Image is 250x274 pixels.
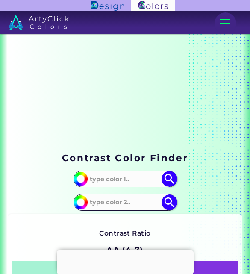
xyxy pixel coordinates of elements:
strong: Contrast Ratio [99,229,151,237]
h1: Contrast Color Finder [62,151,188,164]
h2: AA (4.7) [103,241,147,259]
iframe: Advertisement [57,250,194,272]
img: logo_artyclick_colors_white.svg [9,15,69,30]
img: ArtyClick Design logo [91,1,124,10]
img: icon search [162,171,177,187]
img: ArtyClick Colors logo [131,0,175,12]
input: type color 2.. [87,195,164,209]
input: type color 1.. [87,172,164,186]
img: icon search [162,194,177,210]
